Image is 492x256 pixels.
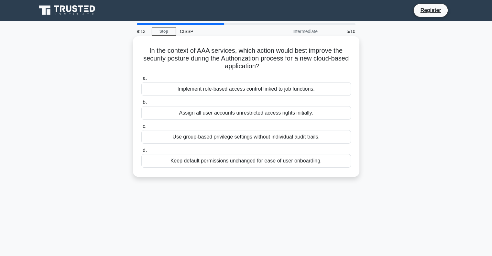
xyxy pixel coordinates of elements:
a: Register [416,6,445,14]
div: Intermediate [265,25,322,38]
span: d. [143,147,147,153]
div: Keep default permissions unchanged for ease of user onboarding. [141,154,351,168]
span: a. [143,75,147,81]
span: b. [143,99,147,105]
h5: In the context of AAA services, which action would best improve the security posture during the A... [141,47,352,71]
div: 5/10 [322,25,359,38]
div: CISSP [176,25,265,38]
a: Stop [152,28,176,36]
div: Use group-based privilege settings without individual audit trails. [141,130,351,144]
div: Assign all user accounts unrestricted access rights initially. [141,106,351,120]
div: Implement role-based access control linked to job functions. [141,82,351,96]
div: 9:13 [133,25,152,38]
span: c. [143,123,147,129]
